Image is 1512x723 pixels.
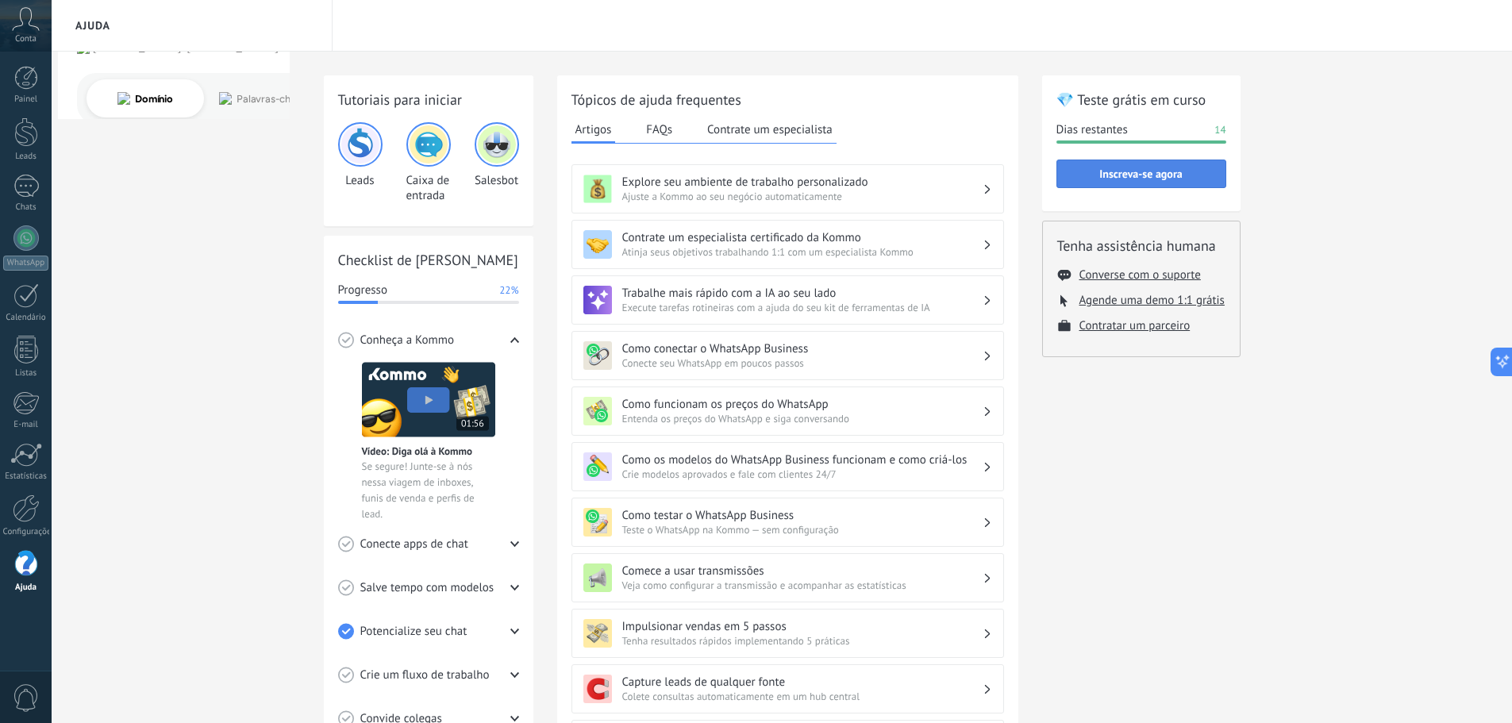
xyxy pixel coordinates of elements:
span: Conta [15,34,37,44]
h2: 💎 Teste grátis em curso [1056,90,1226,110]
div: Chats [3,202,49,213]
div: Domínio [83,94,121,104]
img: tab_domain_overview_orange.svg [66,92,79,105]
span: Veja como configurar a transmissão e acompanhar as estatísticas [622,579,983,592]
div: Estatísticas [3,471,49,482]
h2: Tenha assistência humana [1057,236,1225,256]
img: website_grey.svg [25,41,38,54]
img: logo_orange.svg [25,25,38,38]
span: 22% [499,283,518,298]
span: Se segure! Junte-se à nós nessa viagem de inboxes, funis de venda e perfis de lead. [362,459,495,522]
h3: Contrate um especialista certificado da Kommo [622,230,983,245]
span: Conecte apps de chat [360,536,468,552]
span: Dias restantes [1056,122,1128,138]
button: Inscreva-se agora [1056,160,1226,188]
h3: Como testar o WhatsApp Business [622,508,983,523]
h3: Capture leads de qualquer fonte [622,675,983,690]
div: Salesbot [475,122,519,203]
div: Leads [338,122,383,203]
h2: Tutoriais para iniciar [338,90,519,110]
span: Colete consultas automaticamente em um hub central [622,690,983,703]
div: Painel [3,94,49,105]
h3: Trabalhe mais rápido com a IA ao seu lado [622,286,983,301]
button: Converse com o suporte [1079,267,1201,283]
span: Progresso [338,283,387,298]
span: Ajuste a Kommo ao seu negócio automaticamente [622,190,983,203]
h3: Explore seu ambiente de trabalho personalizado [622,175,983,190]
button: FAQs [642,117,676,141]
span: Tenha resultados rápidos implementando 5 práticas [622,634,983,648]
span: Atinja seus objetivos trabalhando 1:1 com um especialista Kommo [622,245,983,259]
span: Salve tempo com modelos [360,580,494,596]
div: E-mail [3,420,49,430]
span: Vídeo: Diga olá à Kommo [362,444,472,458]
span: Conheça a Kommo [360,333,454,348]
div: Listas [3,368,49,379]
div: Leads [3,152,49,162]
h3: Impulsionar vendas em 5 passos [622,619,983,634]
div: Palavras-chave [185,94,255,104]
h3: Como os modelos do WhatsApp Business funcionam e como criá-los [622,452,983,467]
h2: Checklist de [PERSON_NAME] [338,250,519,270]
span: Entenda os preços do WhatsApp e siga conversando [622,412,983,425]
span: Crie modelos aprovados e fale com clientes 24/7 [622,467,983,481]
button: Contrate um especialista [703,117,837,141]
div: Ajuda [3,583,49,593]
div: WhatsApp [3,256,48,271]
h3: Como conectar o WhatsApp Business [622,341,983,356]
div: [PERSON_NAME]: [DOMAIN_NAME] [41,41,227,54]
button: Artigos [571,117,616,144]
h3: Como funcionam os preços do WhatsApp [622,397,983,412]
div: Calendário [3,313,49,323]
div: Caixa de entrada [406,122,451,203]
span: 14 [1214,122,1225,138]
img: Meet video [362,362,495,437]
span: Crie um fluxo de trabalho [360,667,490,683]
h2: Tópicos de ajuda frequentes [571,90,1004,110]
div: v 4.0.25 [44,25,78,38]
span: Conecte seu WhatsApp em poucos passos [622,356,983,370]
span: Teste o WhatsApp na Kommo — sem configuração [622,523,983,536]
span: Potencialize seu chat [360,624,467,640]
button: Contratar um parceiro [1079,318,1191,333]
span: Execute tarefas rotineiras com a ajuda do seu kit de ferramentas de IA [622,301,983,314]
h3: Comece a usar transmissões [622,563,983,579]
button: Agende uma demo 1:1 grátis [1079,293,1225,308]
img: tab_keywords_by_traffic_grey.svg [167,92,180,105]
div: Configurações [3,527,49,537]
span: Inscreva-se agora [1099,168,1182,179]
